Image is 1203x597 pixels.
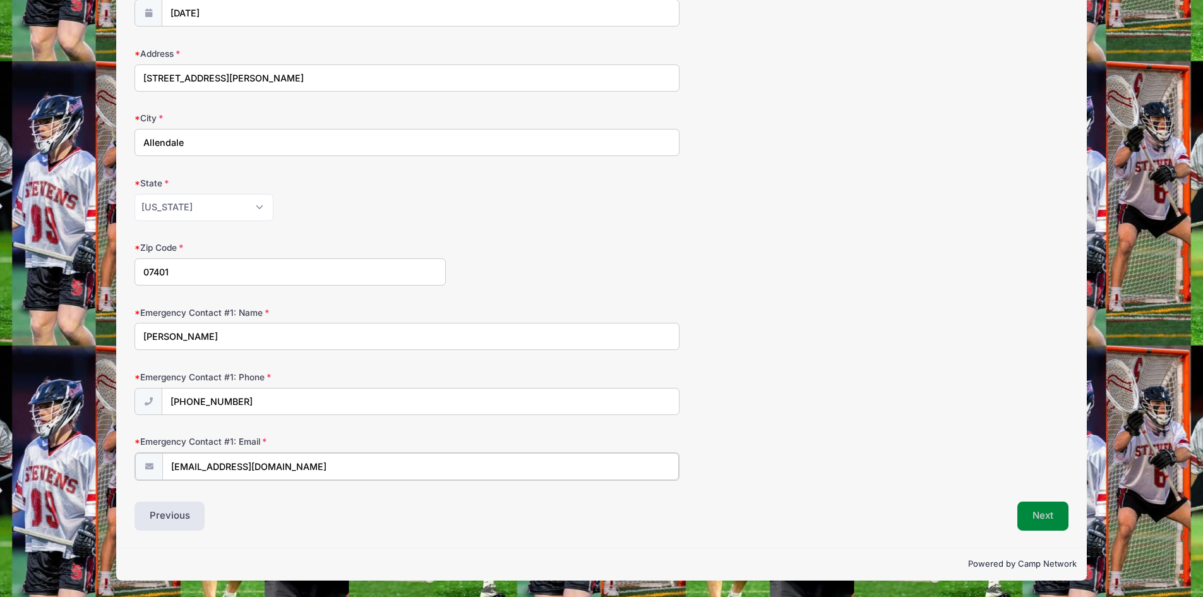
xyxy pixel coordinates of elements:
label: City [135,112,446,124]
label: Emergency Contact #1: Email [135,435,446,448]
label: Zip Code [135,241,446,254]
label: Emergency Contact #1: Phone [135,371,446,383]
button: Previous [135,502,205,531]
button: Next [1017,502,1068,531]
label: State [135,177,446,190]
input: xxxxx [135,258,446,286]
input: email@email.com [162,453,679,480]
label: Address [135,47,446,60]
label: Emergency Contact #1: Name [135,306,446,319]
p: Powered by Camp Network [126,558,1077,570]
input: (xxx) xxx-xxxx [162,388,679,415]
